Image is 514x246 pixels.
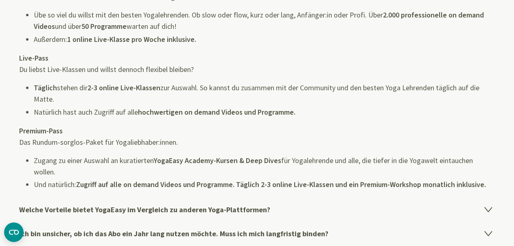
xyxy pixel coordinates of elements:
[138,107,295,118] strong: hochwertigen on demand Videos und Programme.
[34,83,57,93] strong: Täglich
[34,9,495,32] li: Übe so viel du willst mit den besten Yogalehrenden. Ob slow oder flow, kurz oder lang, Anfänger:i...
[67,35,196,45] strong: 1 online Live-Klasse pro Woche inklusive.
[34,82,495,104] li: stehen dir zur Auswahl. So kannst du zusammen mit der Community und den besten Yoga Lehrenden täg...
[34,155,495,177] li: Zugang zu einer Auswahl an kuratierten für Yogalehrende und alle, die tiefer in die Yogawelt eint...
[19,222,495,246] h4: Ich bin unsicher, ob ich das Abo ein Jahr lang nutzen möchte. Muss ich mich langfristig binden?
[81,22,127,32] strong: 50 Programme
[4,222,24,242] button: CMP-Widget öffnen
[76,180,486,190] strong: Zugriff auf alle on demand Videos und Programme. Täglich 2-3 online Live-Klassen und ein Premium-...
[19,126,63,136] strong: Premium-Pass
[87,83,160,93] strong: 2-3 online Live-Klassen
[19,137,495,148] p: Das Rundum-sorglos-Paket für Yogaliebhaber:innen.
[34,107,495,118] li: Natürlich hast auch Zugriff auf alle
[19,64,495,75] p: Du liebst Live-Klassen und willst dennoch flexibel bleiben?
[19,198,495,222] h4: Welche Vorteile bietet YogaEasy im Vergleich zu anderen Yoga-Plattformen?
[19,53,48,63] strong: Live-Pass
[34,10,484,32] strong: 2.000 professionelle on demand Videos
[34,179,495,190] li: Und natürlich:
[154,156,281,166] strong: YogaEasy Academy-Kursen & Deep Dives
[34,34,495,45] li: Außerdem:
